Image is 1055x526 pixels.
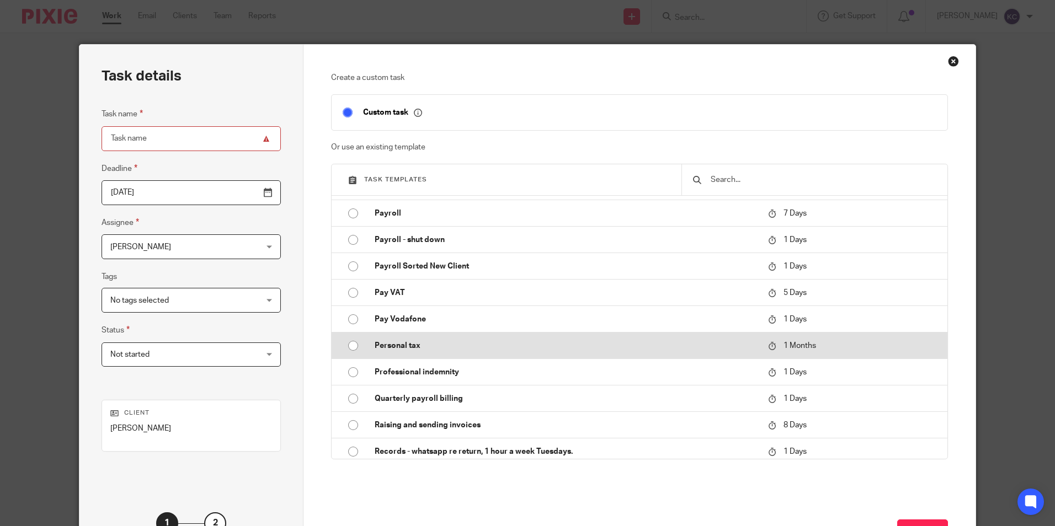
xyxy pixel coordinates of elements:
p: Custom task [363,108,422,117]
span: 1 Days [784,315,807,323]
span: 1 Months [784,342,816,350]
label: Assignee [102,216,139,229]
p: Professional indemnity [375,367,757,378]
p: Payroll Sorted New Client [375,261,757,272]
span: 5 Days [784,289,807,297]
span: 1 Days [784,448,807,455]
h2: Task details [102,67,182,85]
input: Search... [710,174,936,186]
span: [PERSON_NAME] [110,243,171,251]
span: Task templates [364,176,427,183]
p: [PERSON_NAME] [110,423,272,434]
label: Task name [102,108,143,120]
input: Task name [102,126,281,151]
p: Pay Vodafone [375,314,757,325]
p: Payroll - shut down [375,234,757,245]
p: Client [110,409,272,417]
div: Close this dialog window [948,56,959,67]
label: Status [102,324,130,336]
input: Pick a date [102,180,281,205]
p: Raising and sending invoices [375,420,757,431]
span: Not started [110,351,150,358]
p: Create a custom task [331,72,947,83]
p: Or use an existing template [331,142,947,153]
span: 1 Days [784,395,807,402]
span: 1 Days [784,368,807,376]
label: Tags [102,271,117,282]
p: Records - whatsapp re return, 1 hour a week Tuesdays. [375,446,757,457]
p: Payroll [375,208,757,219]
p: Quarterly payroll billing [375,393,757,404]
span: 8 Days [784,421,807,429]
span: 7 Days [784,210,807,217]
p: Pay VAT [375,287,757,298]
span: No tags selected [110,297,169,304]
label: Deadline [102,162,137,175]
span: 1 Days [784,262,807,270]
span: 1 Days [784,236,807,244]
p: Personal tax [375,340,757,351]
